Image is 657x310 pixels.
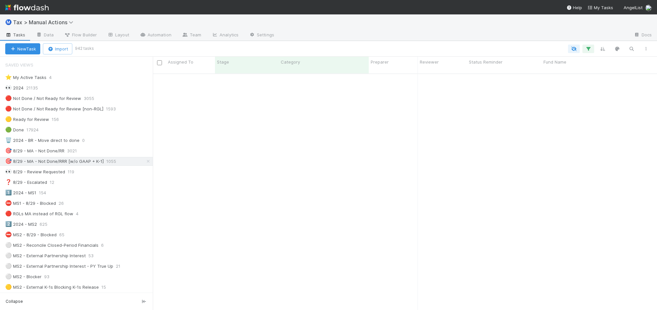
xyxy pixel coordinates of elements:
input: Toggle All Rows Selected [157,60,162,65]
div: My Active Tasks [5,73,46,82]
a: Analytics [206,30,244,41]
div: 8/29 - MA - Not Done/RR [5,147,64,155]
span: ⚪ [5,242,12,248]
div: 8/29 - Review Requested [5,168,65,176]
div: RGLs MA instead of RGL flow [5,210,73,218]
span: 119 [68,168,81,176]
span: Tasks [5,31,26,38]
span: AngelList [624,5,643,10]
span: 🎯 [5,158,12,164]
a: Automation [134,30,177,41]
span: 3055 [84,94,101,103]
span: 17924 [27,126,45,134]
div: 8/29 - Escalated [5,178,47,186]
img: logo-inverted-e16ddd16eac7371096b0.svg [5,2,49,13]
span: ⛔ [5,200,12,206]
span: 2️⃣ [5,221,12,227]
div: MS2 - Reconcile Closed-Period Financials [5,241,98,249]
a: Docs [629,30,657,41]
div: Done [5,126,24,134]
a: My Tasks [587,4,613,11]
span: 🟡 [5,116,12,122]
span: 21 [116,262,127,270]
div: 2024 - MS2 [5,220,37,228]
span: 6 [101,241,110,249]
div: Help [566,4,582,11]
a: Settings [244,30,279,41]
span: 1️⃣ [5,190,12,195]
span: 🗑️ [5,137,12,143]
div: MS2 - External K-1s Blocking K-1s Release [5,283,99,291]
div: 2024 - BR - Move direct to done [5,136,80,145]
span: Status Reminder [469,59,503,65]
span: Reviewer [420,59,439,65]
button: Import [43,43,72,54]
span: 154 [39,189,53,197]
span: Preparer [371,59,389,65]
span: Stage [217,59,229,65]
div: 8/29 - MA - Not Done/RRR [w/o GAAP + K-1] [5,157,104,165]
div: MS2 - External Partnership Interest - PY True Up [5,262,113,270]
span: 1055 [106,157,123,165]
a: Flow Builder [59,30,102,41]
span: 26 [59,199,70,207]
div: Not Done / Not Ready for Review [non-RGL] [5,105,103,113]
a: Layout [102,30,134,41]
span: 4 [76,210,85,218]
a: Team [177,30,206,41]
div: Ready for Review [5,115,49,124]
span: 🎯 [5,148,12,153]
span: 15 [101,283,113,291]
span: ⛔ [5,232,12,237]
span: 21135 [26,84,44,92]
span: 65 [59,231,71,239]
span: Collapse [6,299,23,304]
span: ⭐ [5,74,12,80]
span: 93 [44,273,56,281]
span: ⚪ [5,263,12,269]
span: ❓ [5,179,12,185]
span: Tax > Manual Actions [13,19,77,26]
button: NewTask [5,43,40,54]
span: 12 [50,178,61,186]
div: MS1 - 8/29 - Blocked [5,199,56,207]
span: 53 [88,252,100,260]
span: 👀 [5,85,12,90]
div: Not Done / Not Ready for Review [5,94,81,103]
a: Data [31,30,59,41]
span: Category [281,59,300,65]
span: Saved Views [5,58,33,71]
span: 👀 [5,169,12,174]
div: 2024 - MS1 [5,189,36,197]
span: 🔴 [5,95,12,101]
span: 625 [40,220,54,228]
span: Flow Builder [64,31,97,38]
span: My Tasks [587,5,613,10]
span: ⚪ [5,253,12,258]
span: 🔴 [5,211,12,216]
div: 2024 [5,84,24,92]
span: 🟡 [5,284,12,290]
span: 1593 [106,105,122,113]
span: Fund Name [543,59,566,65]
span: 3021 [67,147,83,155]
img: avatar_45ea4894-10ca-450f-982d-dabe3bd75b0b.png [645,5,652,11]
small: 942 tasks [75,46,94,51]
div: MS2 - 8/29 - Blocked [5,231,57,239]
span: 0 [82,136,91,145]
span: 4 [49,73,58,82]
span: 🟢 [5,127,12,132]
span: ⚪ [5,274,12,279]
span: Ⓜ️ [5,19,12,25]
span: 🔴 [5,106,12,111]
span: Assigned To [168,59,193,65]
span: 156 [52,115,65,124]
div: MS2 - External Partnership Interest [5,252,86,260]
div: MS2 - Blocker [5,273,42,281]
